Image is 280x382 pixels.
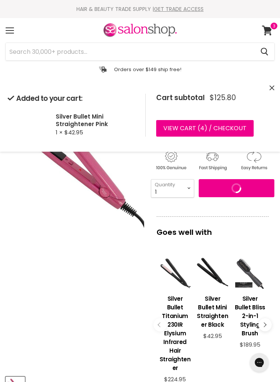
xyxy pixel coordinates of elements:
form: Product [5,43,275,61]
span: $42.95 [203,332,222,340]
img: shipping.gif [192,149,232,172]
span: $42.95 [64,128,83,136]
a: View product:Silver Bullet Titanium 230IR Elysium Infrared Hair Straightener [160,257,191,289]
button: Search [254,43,274,60]
button: Close [269,84,274,92]
img: genuine.gif [151,149,191,172]
img: Silver Bullet Mini Straightener Pink [8,122,14,128]
span: 1 × [56,128,63,136]
h3: Silver Bullet Bliss 2-in-1 Styling Brush [234,294,265,338]
a: View product:Silver Bullet Bliss 2-in-1 Styling Brush [234,257,265,289]
input: Search [6,43,254,60]
img: returns.gif [234,149,274,172]
h3: Silver Bullet Titanium 230IR Elysium Infrared Hair Straightener [160,294,191,372]
h2: Silver Bullet Mini Straightener Pink [56,113,133,128]
span: $189.95 [240,341,260,349]
p: Orders over $149 ship free! [114,66,181,73]
a: View cart (4) / Checkout [156,120,254,137]
select: Quantity [151,179,194,198]
h2: Added to your cart: [8,94,133,103]
div: Silver Bullet Mini Straightener Pink image. Click or Scroll to Zoom. [6,89,144,369]
span: Cart subtotal [156,93,205,103]
span: 4 [200,124,204,132]
iframe: Gorgias live chat messenger [246,350,272,374]
a: View product:Silver Bullet Bliss 2-in-1 Styling Brush [234,289,265,341]
p: Goes well with [157,216,269,240]
a: GET TRADE ACCESS [154,5,204,13]
a: View product:Silver Bullet Mini Straightener Black [197,257,228,289]
a: View product:Silver Bullet Mini Straightener Black [197,289,228,333]
span: $125.80 [210,94,236,102]
h3: Silver Bullet Mini Straightener Black [197,294,228,329]
a: View product:Silver Bullet Titanium 230IR Elysium Infrared Hair Straightener [160,289,191,376]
